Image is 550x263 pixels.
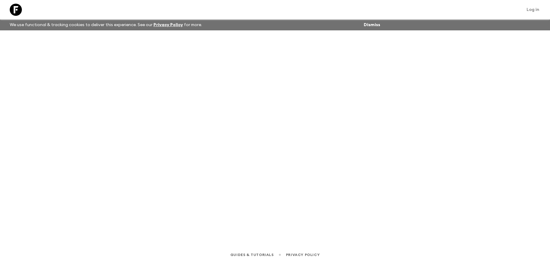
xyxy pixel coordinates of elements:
a: Privacy Policy [286,251,320,258]
p: We use functional & tracking cookies to deliver this experience. See our for more. [7,19,205,30]
a: Guides & Tutorials [230,251,274,258]
button: Dismiss [362,21,382,29]
a: Privacy Policy [153,23,183,27]
a: Log in [523,5,543,14]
